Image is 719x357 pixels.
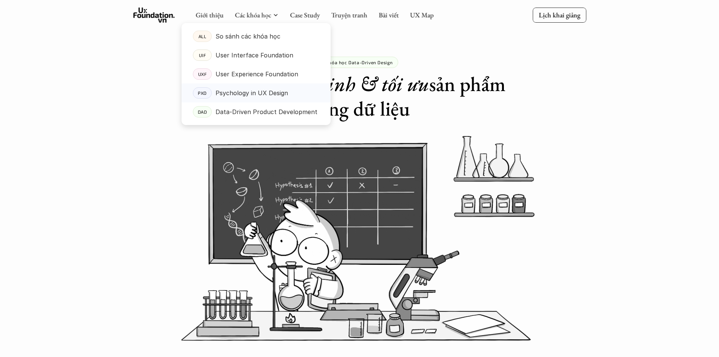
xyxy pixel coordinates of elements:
[326,60,393,65] p: Khóa học Data-Driven Design
[196,11,223,19] a: Giới thiệu
[410,11,434,19] a: UX Map
[235,11,271,19] a: Các khóa học
[197,109,207,114] p: DAD
[539,11,580,19] p: Lịch khai giảng
[216,87,288,99] p: Psychology in UX Design
[379,11,399,19] a: Bài viết
[198,90,207,96] p: PXD
[182,65,331,83] a: UXFUser Experience Foundation
[209,72,511,121] h1: Đưa ra sản phẩm bằng dữ liệu
[216,106,317,117] p: Data-Driven Product Development
[182,46,331,65] a: UIFUser Interface Foundation
[290,11,320,19] a: Case Study
[216,49,293,61] p: User Interface Foundation
[198,34,206,39] p: ALL
[199,53,206,58] p: UIF
[198,71,206,77] p: UXF
[182,102,331,121] a: DADData-Driven Product Development
[216,68,298,80] p: User Experience Foundation
[182,83,331,102] a: PXDPsychology in UX Design
[331,11,367,19] a: Truyện tranh
[216,31,280,42] p: So sánh các khóa học
[533,8,586,22] a: Lịch khai giảng
[269,71,429,97] em: quyết định & tối ưu
[182,27,331,46] a: ALLSo sánh các khóa học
